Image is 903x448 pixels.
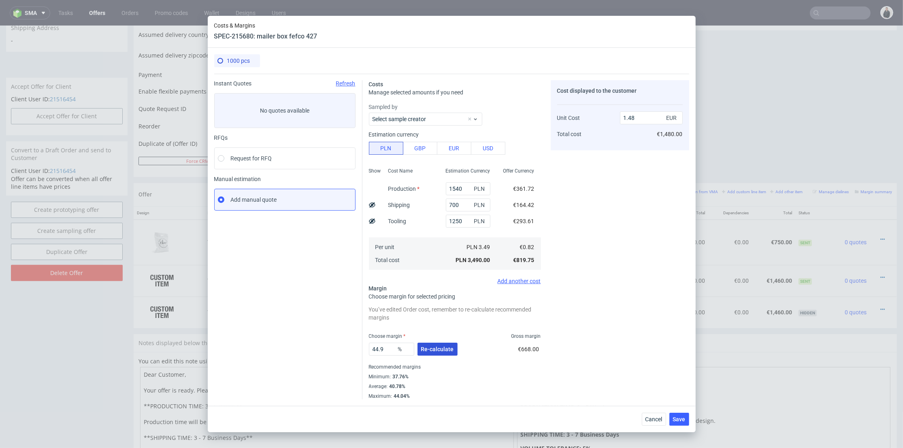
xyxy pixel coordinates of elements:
[243,242,604,267] div: Karton-Pak Cieszyn • Custom
[845,213,867,220] span: 0 quotes
[138,111,284,130] td: Duplicate of (Offer ID)
[11,11,123,19] span: -
[295,244,324,250] span: SPEC- 215680
[239,181,607,194] th: Name
[473,215,489,227] span: PLN
[369,362,541,372] div: Recommended margins
[752,194,796,239] td: €750.00
[369,391,541,399] div: Maximum :
[665,112,681,124] span: EUR
[396,343,413,355] span: %
[513,186,535,192] span: €361.72
[243,274,294,282] span: mailer box fefco 427
[634,239,664,271] td: €1.46
[286,43,503,54] button: Single payment (default)
[511,333,541,339] span: Gross margin
[770,164,803,168] small: Add other item
[11,141,123,149] p: Client User ID:
[634,271,664,302] td: €1.46
[513,218,535,224] span: €293.61
[243,260,275,266] span: Source:
[657,131,683,137] span: €1,480.00
[214,22,317,29] span: Costs & Margins
[207,252,227,258] strong: 769455
[459,131,503,139] input: Save
[11,197,123,213] a: Create sampling offer
[388,383,406,390] div: 40.78%
[375,244,395,250] span: Per unit
[142,197,182,236] img: 46778-bio-poly-mailer
[11,82,123,98] button: Accept Offer for Client
[369,81,383,87] span: Costs
[369,168,381,174] span: Show
[11,176,123,192] a: Create prototyping offer
[708,239,752,271] td: €0.00
[243,292,275,298] span: Source:
[388,168,413,174] span: Cost Name
[243,213,291,221] span: Sac de Polymail Bio
[813,164,849,168] small: Manage dielines
[11,239,123,255] input: Delete Offer
[375,257,400,263] span: Total cost
[607,181,634,194] th: Quant.
[138,21,284,42] td: Assumed delivery zipcode
[138,42,284,60] td: Payment
[231,196,277,204] span: Add manual quote
[369,333,406,339] label: Choose margin
[6,115,128,141] div: Convert to a Draft Order and send to Customer
[134,308,897,326] div: Notes displayed below the Offer
[518,346,539,352] span: €668.00
[391,373,409,380] div: 37.76%
[708,271,752,302] td: €0.00
[369,142,403,155] button: PLN
[665,271,709,302] td: €1,460.00
[369,89,464,96] span: Manage selected amounts if you need
[845,283,867,290] span: 0 quotes
[6,52,128,70] div: Accept Offer for Client
[214,134,356,141] div: RFQs
[513,202,535,208] span: €164.42
[473,199,489,211] span: PLN
[11,218,123,234] a: Duplicate Offer
[373,116,426,122] label: Select sample creator
[369,343,414,356] input: 0.00
[634,194,664,239] td: €0.75
[210,63,216,69] img: Hokodo
[799,252,812,259] span: Sent
[214,93,356,128] label: No quotes available
[607,239,634,271] td: 1000
[446,168,490,174] span: Estimation Currency
[669,413,689,426] button: Save
[369,278,541,284] div: Add another cost
[392,393,410,399] div: 44.04%
[259,292,275,298] a: CAPF-1
[50,141,76,149] a: 21516454
[259,260,275,266] a: CBFY-1
[207,213,227,220] strong: 767342
[142,245,182,265] img: ico-item-custom-a8f9c3db6a5631ce2f509e228e8b95abde266dc4376634de7b166047de09ff05.png
[665,194,709,239] td: €750.00
[473,183,489,194] span: PLN
[417,343,458,356] button: Re-calculate
[214,32,317,41] header: SPEC-215680: mailer box fefco 427
[845,252,867,258] span: 0 quotes
[627,164,664,168] small: Add PIM line item
[243,212,604,221] div: • Custom Cut • Mono Pantone, Two Sides • [GEOGRAPHIC_DATA] • No foil
[6,141,128,170] div: Offer can be converted when all offer line items have prices
[369,382,541,391] div: Average :
[557,131,582,137] span: Total cost
[231,154,272,162] span: Request for RFQ
[243,243,294,251] span: mailer box fefco 427
[471,142,505,155] button: USD
[673,416,686,422] span: Save
[295,275,324,282] span: SPEC- 214458
[503,168,535,174] span: Offer Currency
[446,215,490,228] input: 0.00
[138,95,284,111] td: Reorder
[292,112,497,124] input: Only numbers
[227,58,250,64] span: 1000 pcs
[138,131,272,139] button: Force CRM resync
[369,372,541,382] div: Minimum :
[665,181,709,194] th: Net Total
[708,181,752,194] th: Dependencies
